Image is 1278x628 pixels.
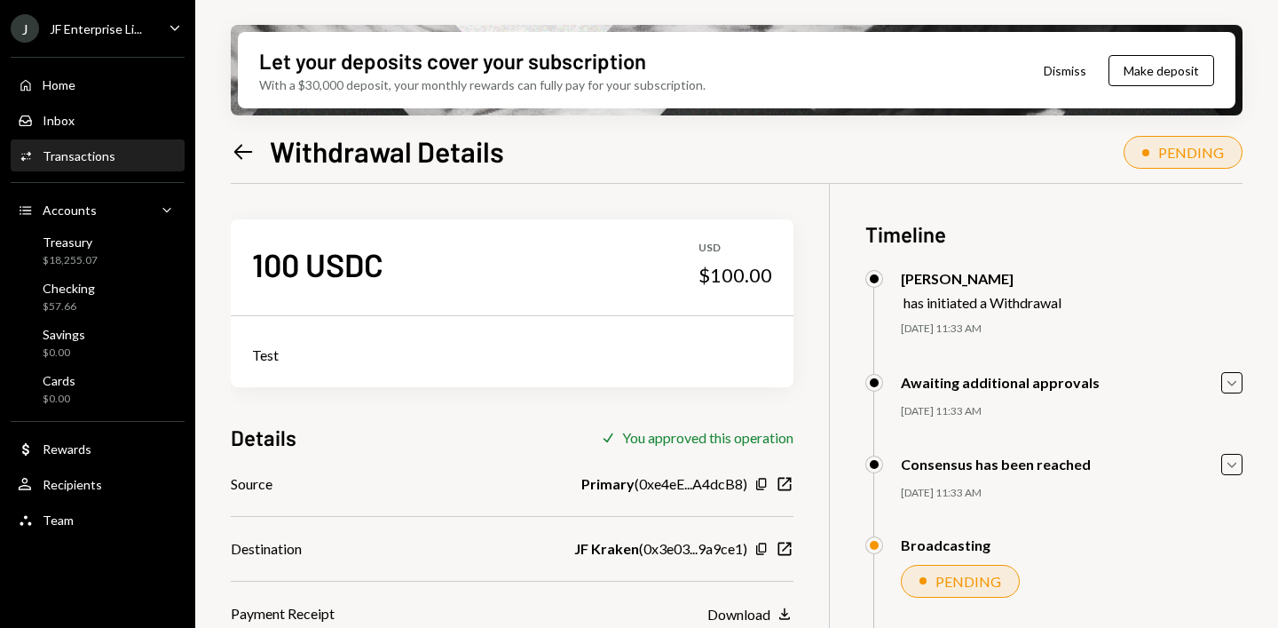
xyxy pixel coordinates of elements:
[901,486,1242,501] div: [DATE] 11:33 AM
[43,281,95,296] div: Checking
[935,573,1001,590] div: PENDING
[581,473,747,495] div: ( 0xe4eE...A4dcB8 )
[43,253,98,268] div: $18,255.07
[259,46,646,76] div: Let your deposits cover your subscription
[11,275,185,318] a: Checking$57.66
[43,235,98,250] div: Treasury
[901,322,1242,337] div: [DATE] 11:33 AM
[231,423,296,452] h3: Details
[11,14,39,43] div: J
[43,148,115,163] div: Transactions
[707,605,793,624] button: Download
[1022,50,1108,91] button: Dismiss
[698,241,772,256] div: USD
[901,456,1091,473] div: Consensus has been reached
[11,68,185,100] a: Home
[50,21,142,36] div: JF Enterprise Li...
[698,263,772,288] div: $100.00
[865,219,1242,249] h3: Timeline
[903,294,1061,311] div: has initiated a Withdrawal
[707,606,770,623] div: Download
[252,244,383,284] div: 100 USDC
[231,603,335,624] div: Payment Receipt
[11,504,185,536] a: Team
[231,473,272,495] div: Source
[252,345,772,366] div: Test
[1108,55,1214,86] button: Make deposit
[574,538,747,560] div: ( 0x3e03...9a9ce1 )
[901,270,1061,287] div: [PERSON_NAME]
[43,392,75,407] div: $0.00
[259,76,706,94] div: With a $30,000 deposit, your monthly rewards can fully pay for your subscription.
[11,104,185,136] a: Inbox
[43,441,91,457] div: Rewards
[43,113,75,128] div: Inbox
[11,468,185,500] a: Recipients
[901,537,990,553] div: Broadcasting
[43,299,95,314] div: $57.66
[231,538,302,560] div: Destination
[43,373,75,388] div: Cards
[11,194,185,226] a: Accounts
[43,477,102,492] div: Recipients
[43,327,85,342] div: Savings
[270,133,504,169] h1: Withdrawal Details
[43,346,85,361] div: $0.00
[43,513,74,528] div: Team
[11,229,185,272] a: Treasury$18,255.07
[901,374,1100,391] div: Awaiting additional approvals
[901,404,1242,419] div: [DATE] 11:33 AM
[11,322,185,364] a: Savings$0.00
[43,203,97,218] div: Accounts
[11,433,185,465] a: Rewards
[622,429,793,446] div: You approved this operation
[11,139,185,171] a: Transactions
[581,473,635,495] b: Primary
[1158,144,1224,161] div: PENDING
[43,77,75,92] div: Home
[574,538,639,560] b: JF Kraken
[11,368,185,410] a: Cards$0.00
